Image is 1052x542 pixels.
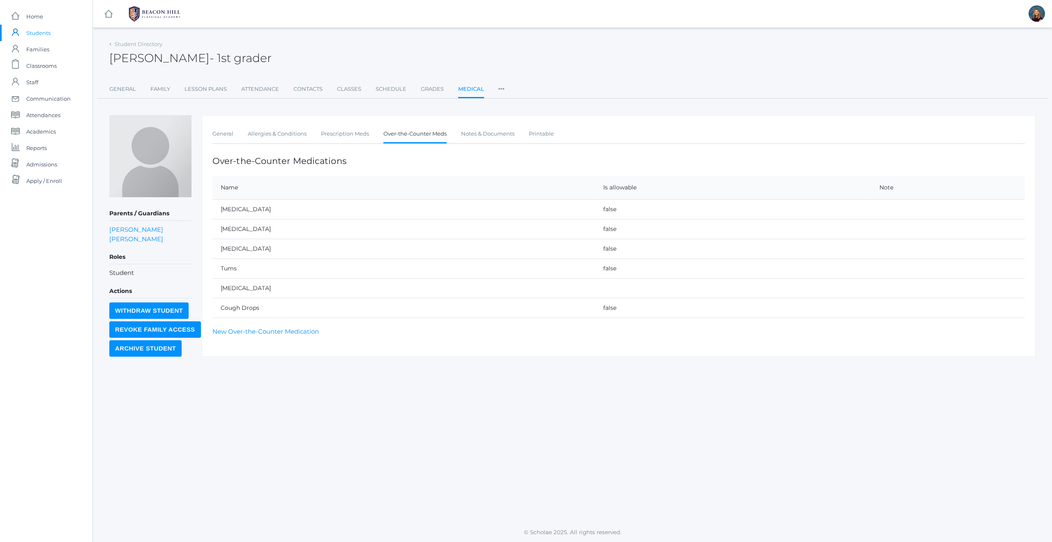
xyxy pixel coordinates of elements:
th: Name [212,176,595,200]
a: Attendance [241,81,279,97]
h2: [PERSON_NAME] [109,52,272,65]
a: Lesson Plans [185,81,227,97]
td: Cough Drops [212,298,595,318]
span: Communication [26,90,71,107]
a: New Over-the-Counter Medication [212,328,319,335]
a: General [212,126,233,142]
td: false [595,258,871,278]
span: Home [26,8,43,25]
div: Lindsay Leeds [1029,5,1045,22]
a: Student Directory [115,41,162,47]
span: Apply / Enroll [26,173,62,189]
td: false [595,239,871,258]
p: © Scholae 2025. All rights reserved. [93,528,1052,536]
td: [MEDICAL_DATA] [212,278,595,298]
img: Ford Ferris [109,115,191,197]
th: Is allowable [595,176,871,200]
a: Printable [529,126,554,142]
h5: Roles [109,250,191,264]
span: Students [26,25,51,41]
a: Over-the-Counter Meds [383,126,447,143]
td: [MEDICAL_DATA] [212,239,595,258]
a: [PERSON_NAME] [109,225,163,234]
span: Staff [26,74,38,90]
img: BHCALogos-05-308ed15e86a5a0abce9b8dd61676a3503ac9727e845dece92d48e8588c001991.png [124,4,185,24]
input: Revoke Family Access [109,321,201,338]
span: Classrooms [26,58,57,74]
a: General [109,81,136,97]
td: Tums [212,258,595,278]
a: Classes [337,81,361,97]
td: [MEDICAL_DATA] [212,219,595,239]
a: Schedule [376,81,406,97]
th: Note [871,176,1025,200]
a: Prescription Meds [321,126,369,142]
span: Academics [26,123,56,140]
td: false [595,219,871,239]
a: Family [150,81,170,97]
input: Archive Student [109,340,182,357]
a: Grades [421,81,444,97]
h5: Actions [109,284,191,298]
h1: Over-the-Counter Medications [212,156,1025,166]
span: Families [26,41,49,58]
span: Reports [26,140,47,156]
a: [PERSON_NAME] [109,234,163,244]
li: Student [109,268,191,278]
a: Allergies & Conditions [248,126,307,142]
h5: Parents / Guardians [109,207,191,221]
span: - 1st grader [210,51,272,65]
td: false [595,199,871,219]
td: [MEDICAL_DATA] [212,199,595,219]
input: Withdraw Student [109,302,189,319]
a: Medical [458,81,484,99]
span: Attendances [26,107,60,123]
span: Admissions [26,156,57,173]
a: Notes & Documents [461,126,514,142]
td: false [595,298,871,318]
a: Contacts [293,81,323,97]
